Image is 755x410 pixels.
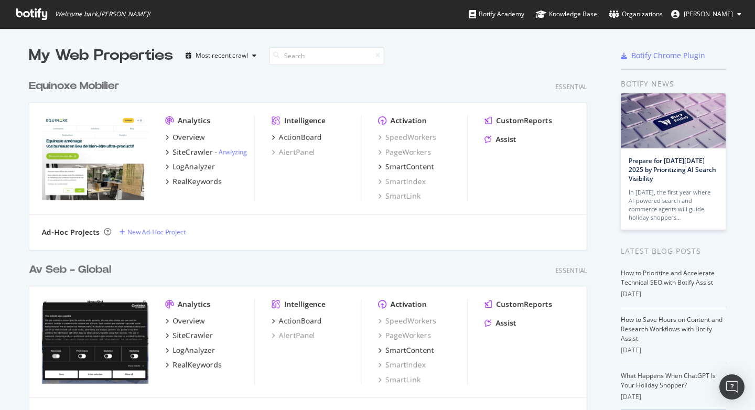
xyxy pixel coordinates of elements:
img: Prepare for Black Friday 2025 by Prioritizing AI Search Visibility [621,93,726,148]
a: SpeedWorkers [378,316,436,326]
a: SmartIndex [378,360,426,370]
a: LogAnalyzer [165,161,215,172]
a: Botify Chrome Plugin [621,50,705,61]
a: SiteCrawler [165,330,213,341]
a: RealKeywords [165,360,222,370]
input: Search [269,47,384,65]
a: Equinoxe Mobilier [29,79,124,94]
a: How to Prioritize and Accelerate Technical SEO with Botify Assist [621,268,715,287]
div: Open Intercom Messenger [719,374,745,400]
div: Assist [495,318,516,328]
div: Analytics [178,299,210,309]
div: SmartContent [385,345,434,355]
a: PageWorkers [378,147,431,157]
a: SmartIndex [378,176,426,187]
div: Intelligence [284,299,326,309]
div: Overview [172,132,205,143]
div: Essential [555,266,587,275]
div: Av Seb - Global [29,262,111,277]
div: ActionBoard [279,316,322,326]
a: PageWorkers [378,330,431,341]
div: RealKeywords [172,360,222,370]
a: SmartLink [378,374,420,385]
div: [DATE] [621,392,726,402]
span: Olivier Job [684,9,733,18]
a: New Ad-Hoc Project [120,228,186,236]
a: Analyzing [219,147,247,156]
div: CustomReports [496,115,552,126]
img: equinoxe-mobilier.com [42,115,148,200]
a: SmartContent [378,345,434,355]
div: SiteCrawler [172,330,213,341]
a: Overview [165,132,205,143]
div: SmartContent [385,161,434,172]
a: Av Seb - Global [29,262,115,277]
a: AlertPanel [272,330,315,341]
div: Botify Academy [469,9,524,19]
a: SmartContent [378,161,434,172]
div: ActionBoard [279,132,322,143]
button: [PERSON_NAME] [663,6,750,23]
div: New Ad-Hoc Project [127,228,186,236]
div: Intelligence [284,115,326,126]
div: Latest Blog Posts [621,245,726,257]
a: RealKeywords [165,176,222,187]
div: Organizations [609,9,663,19]
div: Assist [495,134,516,145]
div: Botify news [621,78,726,90]
div: My Web Properties [29,45,173,66]
button: Most recent crawl [181,47,261,64]
div: [DATE] [621,289,726,299]
div: CustomReports [496,299,552,309]
a: SpeedWorkers [378,132,436,143]
div: Most recent crawl [196,52,248,59]
div: - [215,147,247,156]
div: RealKeywords [172,176,222,187]
div: Activation [391,299,427,309]
div: Analytics [178,115,210,126]
div: Knowledge Base [536,9,597,19]
div: Activation [391,115,427,126]
div: Ad-Hoc Projects [42,227,100,238]
a: AlertPanel [272,147,315,157]
div: Essential [555,82,587,91]
div: LogAnalyzer [172,161,215,172]
a: SmartLink [378,191,420,201]
a: Assist [484,134,516,145]
a: ActionBoard [272,316,322,326]
img: millapoignees.fr [42,299,148,384]
a: CustomReports [484,115,552,126]
div: SiteCrawler [172,147,213,157]
span: Welcome back, [PERSON_NAME] ! [55,10,150,18]
a: LogAnalyzer [165,345,215,355]
a: What Happens When ChatGPT Is Your Holiday Shopper? [621,371,716,390]
div: LogAnalyzer [172,345,215,355]
a: ActionBoard [272,132,322,143]
a: Overview [165,316,205,326]
div: Equinoxe Mobilier [29,79,120,94]
div: Overview [172,316,205,326]
a: Prepare for [DATE][DATE] 2025 by Prioritizing AI Search Visibility [629,156,716,183]
a: CustomReports [484,299,552,309]
a: Assist [484,318,516,328]
div: [DATE] [621,346,726,355]
a: How to Save Hours on Content and Research Workflows with Botify Assist [621,315,722,343]
div: Botify Chrome Plugin [631,50,705,61]
div: In [DATE], the first year where AI-powered search and commerce agents will guide holiday shoppers… [629,188,718,222]
a: SiteCrawler- Analyzing [165,147,247,157]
